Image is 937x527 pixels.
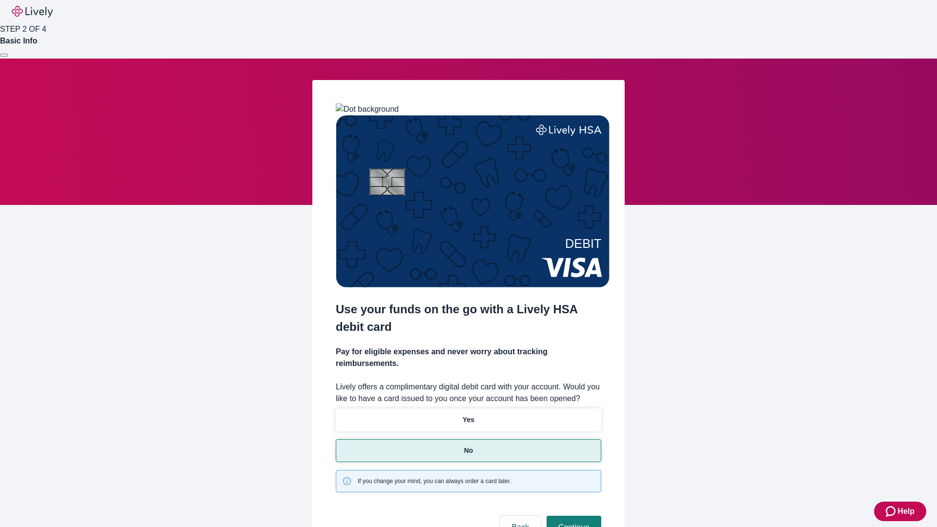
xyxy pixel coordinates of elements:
p: No [464,446,473,456]
h4: Pay for eligible expenses and never worry about tracking reimbursements. [336,346,601,369]
svg: Zendesk support icon [886,506,897,517]
img: Lively [12,6,53,18]
img: Debit card [336,115,610,287]
span: If you change your mind, you can always order a card later. [358,477,511,486]
label: Lively offers a complimentary digital debit card with your account. Would you like to have a card... [336,381,601,405]
p: Yes [463,415,474,425]
button: Zendesk support iconHelp [874,502,926,521]
button: No [336,439,601,462]
h2: Use your funds on the go with a Lively HSA debit card [336,301,601,336]
span: Help [897,506,915,517]
img: Dot background [336,103,399,115]
button: Yes [336,408,601,431]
